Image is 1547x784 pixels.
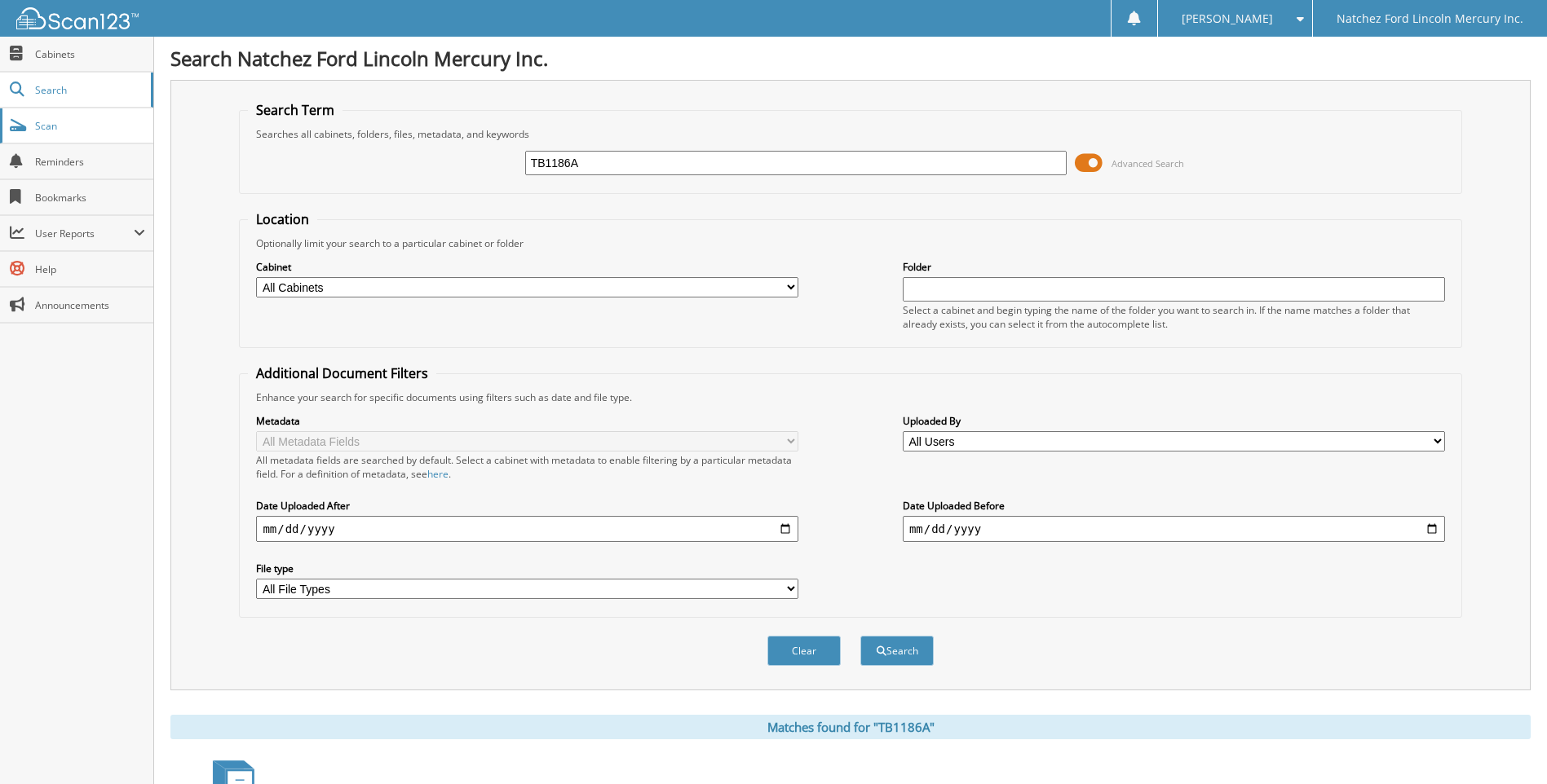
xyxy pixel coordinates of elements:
[248,390,1452,404] div: Enhance your search for specific documents using filters such as date and file type.
[427,467,449,481] a: here
[35,227,134,240] span: User Reports
[256,499,798,513] label: Date Uploaded After
[256,453,798,481] div: All metadata fields are searched by default. Select a cabinet with metadata to enable filtering b...
[35,155,145,169] span: Reminders
[248,127,1452,141] div: Searches all cabinets, folders, files, metadata, and keywords
[1182,14,1273,24] span: [PERSON_NAME]
[35,119,145,133] span: Scan
[256,260,798,274] label: Cabinet
[1112,157,1184,170] span: Advanced Search
[903,414,1445,428] label: Uploaded By
[170,715,1531,739] div: Matches found for "TB1186A"
[903,260,1445,274] label: Folder
[248,101,343,119] legend: Search Term
[35,47,145,61] span: Cabinets
[860,636,934,666] button: Search
[248,364,436,382] legend: Additional Document Filters
[903,516,1445,542] input: end
[256,516,798,542] input: start
[903,303,1445,331] div: Select a cabinet and begin typing the name of the folder you want to search in. If the name match...
[1465,706,1547,784] iframe: Chat Widget
[256,562,798,575] label: File type
[35,83,143,97] span: Search
[903,499,1445,513] label: Date Uploaded Before
[35,191,145,205] span: Bookmarks
[1337,14,1523,24] span: Natchez Ford Lincoln Mercury Inc.
[35,262,145,276] span: Help
[248,236,1452,250] div: Optionally limit your search to a particular cabinet or folder
[170,45,1531,72] h1: Search Natchez Ford Lincoln Mercury Inc.
[256,414,798,428] label: Metadata
[248,210,317,228] legend: Location
[767,636,841,666] button: Clear
[16,7,139,29] img: scan123-logo-white.svg
[35,298,145,312] span: Announcements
